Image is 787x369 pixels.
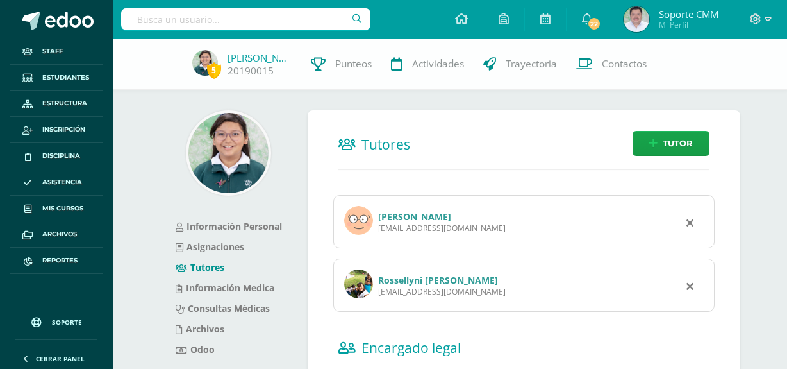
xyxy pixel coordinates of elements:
span: 22 [587,17,601,31]
a: Estructura [10,91,103,117]
input: Busca un usuario... [121,8,370,30]
span: Staff [42,46,63,56]
span: Mi Perfil [659,19,718,30]
a: Archivos [176,323,224,335]
img: profile image [344,270,373,298]
span: Encargado legal [361,339,461,357]
span: Cerrar panel [36,354,85,363]
a: Tutor [633,131,709,156]
a: Reportes [10,248,103,274]
a: Actividades [381,39,474,90]
span: Inscripción [42,124,85,135]
span: Punteos [335,57,372,71]
span: Tutor [663,132,693,155]
span: Estudiantes [42,73,89,83]
span: Estructura [42,98,87,108]
span: Asistencia [42,177,82,187]
a: Disciplina [10,143,103,169]
span: Soporte [52,318,82,327]
a: [PERSON_NAME] [228,51,292,64]
a: Soporte [15,305,97,336]
div: [EMAIL_ADDRESS][DOMAIN_NAME] [378,223,506,234]
a: Odoo [176,343,215,356]
span: Reportes [42,255,78,266]
a: Staff [10,39,103,65]
a: Rossellyni [PERSON_NAME] [378,274,498,286]
a: Información Personal [176,220,282,232]
div: Remover [686,278,693,293]
span: Archivos [42,229,77,239]
a: Consultas Médicas [176,302,270,314]
a: 20190015 [228,64,274,78]
a: Contactos [567,39,656,90]
span: Contactos [602,57,647,71]
img: 5e09ed1b423fc39a36224ca8ec36541a.png [192,50,218,76]
a: Tutores [176,261,224,273]
span: Mis cursos [42,203,83,214]
span: 5 [207,62,221,78]
span: Tutores [361,135,410,153]
a: Asistencia [10,169,103,196]
img: profile image [344,206,373,235]
a: Asignaciones [176,241,244,253]
a: Información Medica [176,282,274,294]
a: [PERSON_NAME] [378,210,451,223]
span: Actividades [412,57,464,71]
div: [EMAIL_ADDRESS][DOMAIN_NAME] [378,286,506,297]
span: Disciplina [42,151,80,161]
a: Mis cursos [10,196,103,222]
a: Archivos [10,221,103,248]
a: Trayectoria [474,39,567,90]
a: Punteos [301,39,381,90]
span: Soporte CMM [659,8,718,21]
span: Trayectoria [506,57,557,71]
div: Remover [686,214,693,230]
a: Estudiantes [10,65,103,91]
img: da9bed96fdbd86ad5b655bd5bd27e0c8.png [624,6,649,32]
a: Inscripción [10,117,103,143]
img: 26973a04da576be459abd936fed09a14.png [188,113,269,193]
